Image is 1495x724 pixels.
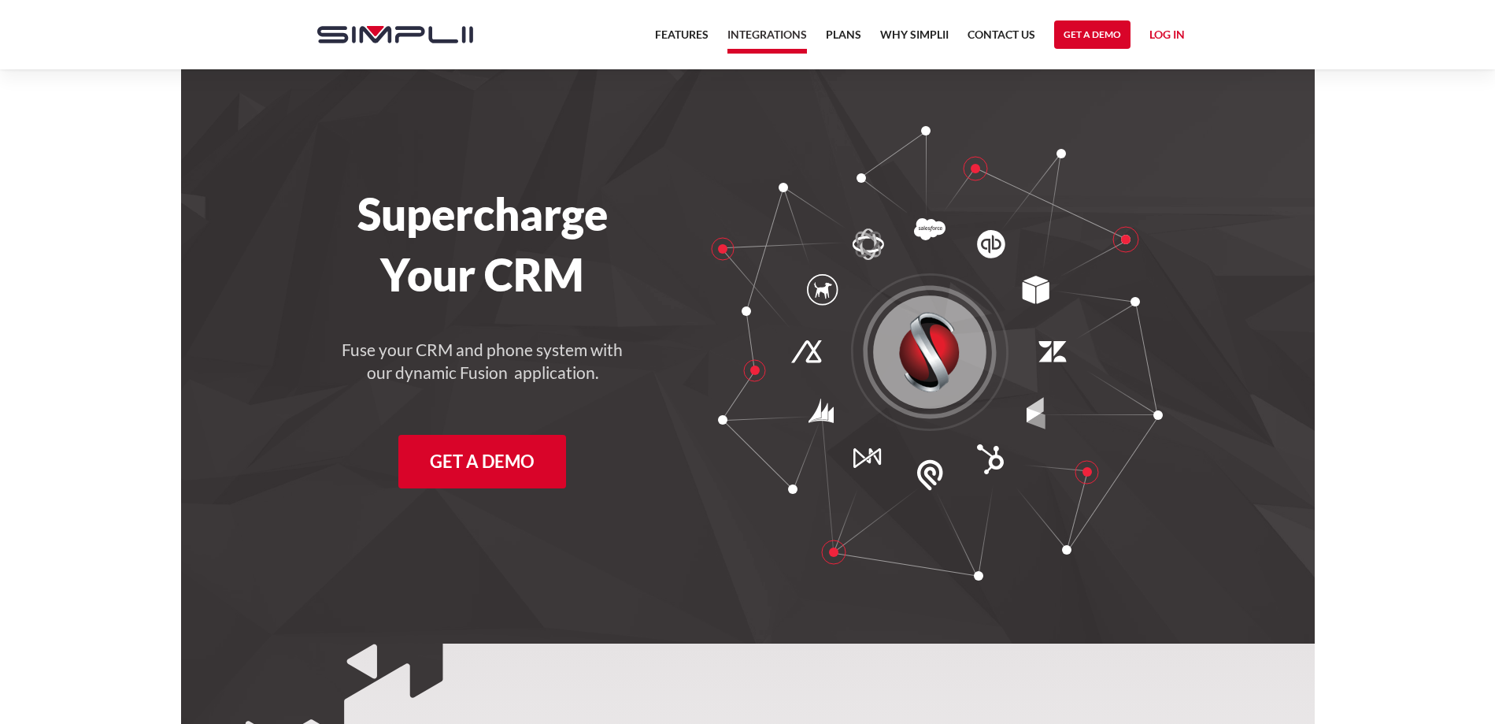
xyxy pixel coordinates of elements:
h4: Fuse your CRM and phone system with our dynamic Fusion application. [341,339,624,384]
a: Integrations [727,25,807,54]
h1: Your CRM [302,248,664,301]
a: Why Simplii [880,25,949,54]
a: Get a Demo [1054,20,1131,49]
a: Plans [826,25,861,54]
a: Log in [1149,25,1185,49]
h1: Supercharge [302,187,664,240]
a: Features [655,25,709,54]
img: Simplii [317,26,473,43]
a: Get a Demo [398,435,566,488]
a: Contact US [968,25,1035,54]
